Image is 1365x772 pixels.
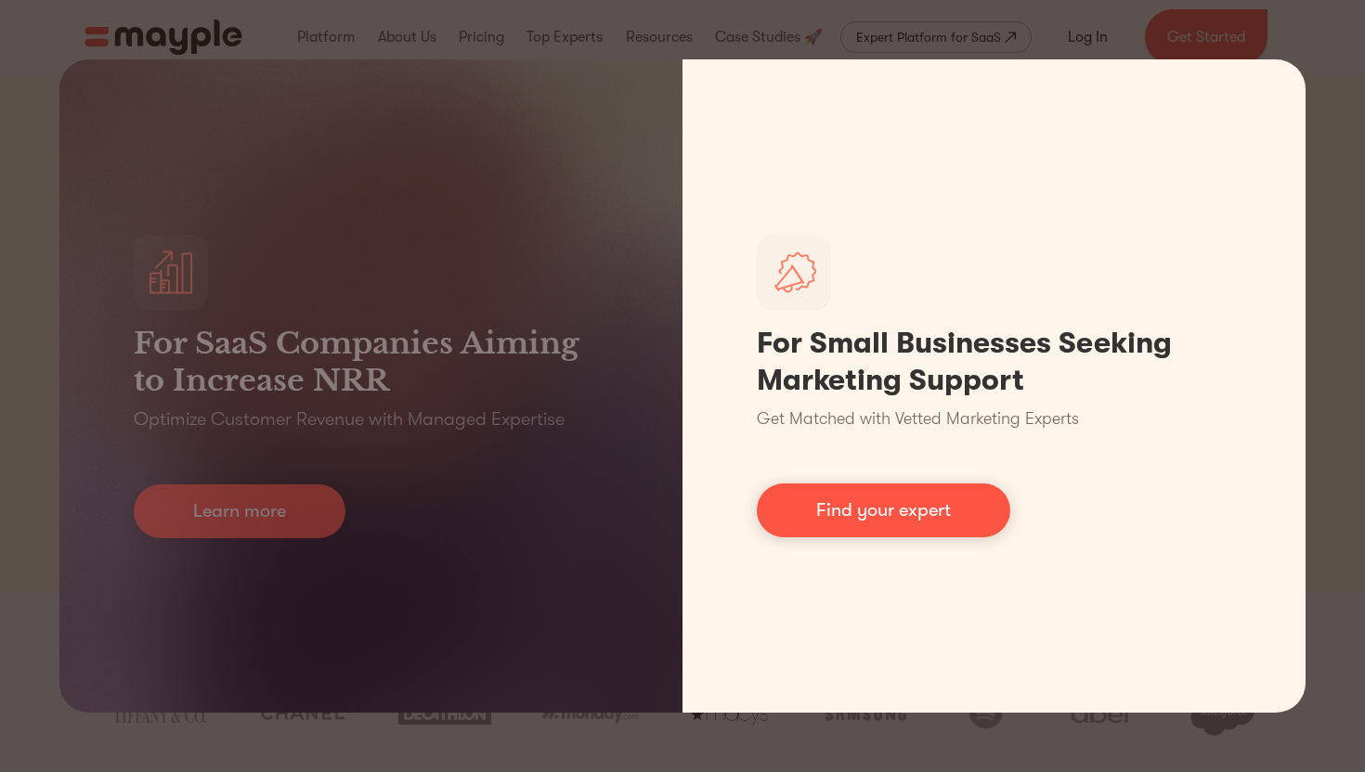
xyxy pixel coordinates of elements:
p: Optimize Customer Revenue with Managed Expertise [134,406,565,432]
p: Get Matched with Vetted Marketing Experts [757,406,1079,431]
h1: For Small Businesses Seeking Marketing Support [757,325,1231,399]
h3: For SaaS Companies Aiming to Increase NRR [134,325,608,399]
a: Learn more [134,484,345,538]
a: Find your expert [757,483,1010,537]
